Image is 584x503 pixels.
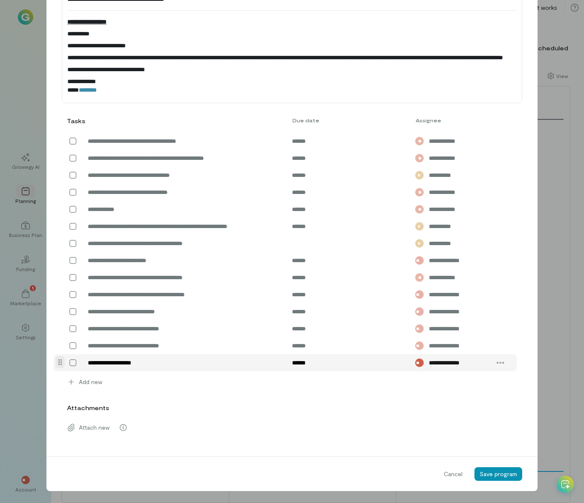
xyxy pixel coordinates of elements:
div: Due date [287,117,410,124]
span: Add new [79,378,102,386]
div: Assignee [411,117,492,124]
div: Tasks [67,117,83,125]
button: Save program [474,467,522,481]
div: Attach new [62,419,522,436]
span: Cancel [444,470,463,478]
label: Attachments [67,404,109,412]
span: Attach new [79,423,110,432]
span: Save program [480,470,517,477]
